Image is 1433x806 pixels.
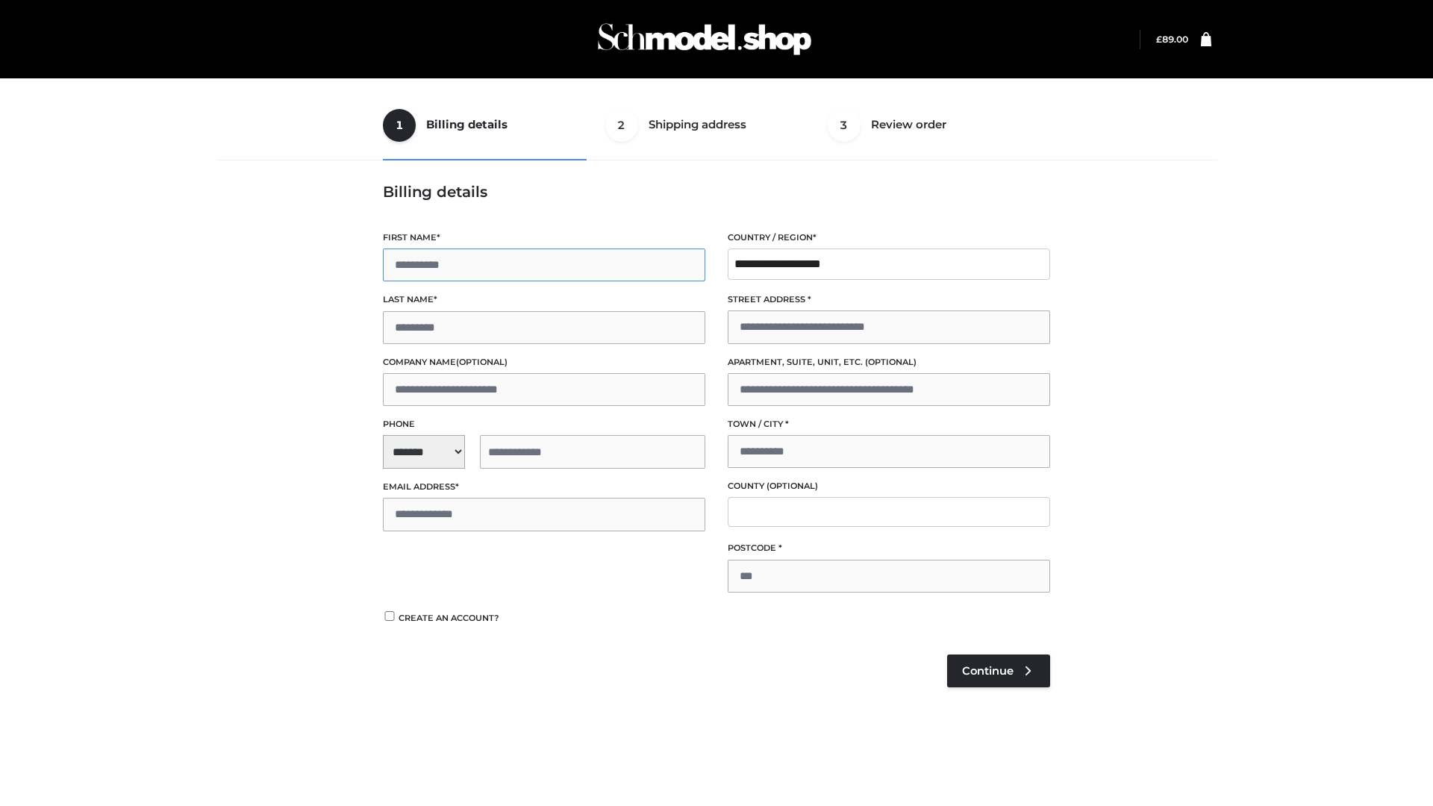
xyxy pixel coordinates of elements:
label: Phone [383,417,705,431]
label: Country / Region [728,231,1050,245]
label: Postcode [728,541,1050,555]
span: Continue [962,664,1014,678]
bdi: 89.00 [1156,34,1188,45]
span: Create an account? [399,613,499,623]
span: £ [1156,34,1162,45]
img: Schmodel Admin 964 [593,10,817,69]
h3: Billing details [383,183,1050,201]
span: (optional) [456,357,508,367]
label: Email address [383,480,705,494]
a: Continue [947,655,1050,687]
label: Apartment, suite, unit, etc. [728,355,1050,369]
span: (optional) [767,481,818,491]
label: Town / City [728,417,1050,431]
label: First name [383,231,705,245]
label: Last name [383,293,705,307]
label: Company name [383,355,705,369]
label: County [728,479,1050,493]
a: £89.00 [1156,34,1188,45]
input: Create an account? [383,611,396,621]
label: Street address [728,293,1050,307]
span: (optional) [865,357,917,367]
